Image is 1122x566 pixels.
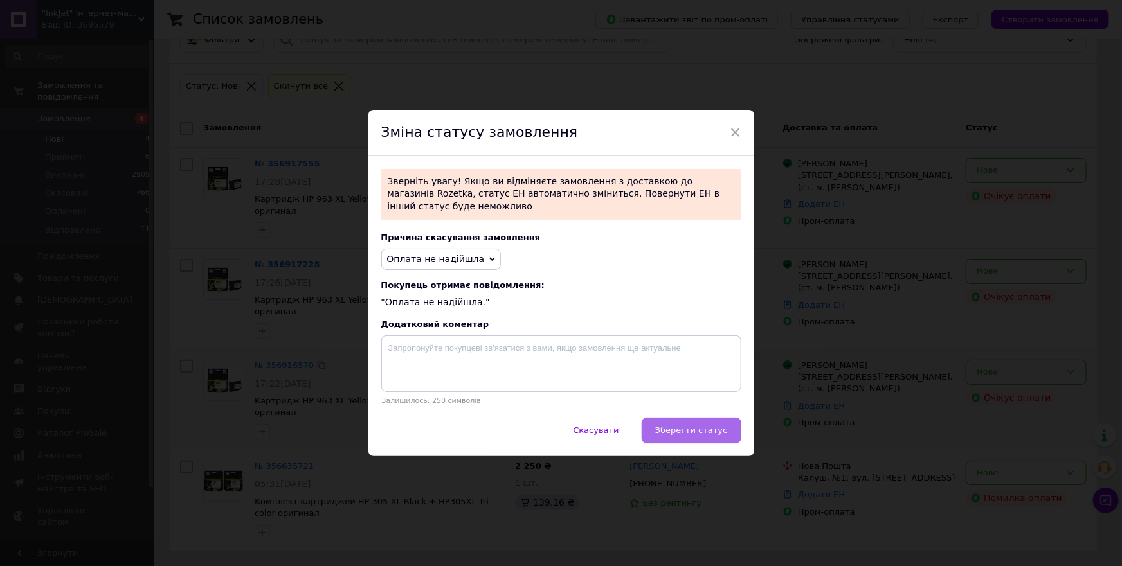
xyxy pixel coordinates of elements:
p: Зверніть увагу! Якщо ви відміняєте замовлення з доставкою до магазинів Rozetka, статус ЕН автомат... [381,169,741,220]
button: Скасувати [559,418,632,443]
span: Покупець отримає повідомлення: [381,280,741,290]
span: Оплата не надійшла [387,254,485,264]
div: Причина скасування замовлення [381,233,741,242]
p: Залишилось: 250 символів [381,396,741,405]
div: "Оплата не надійшла." [381,280,741,309]
button: Зберегти статус [642,418,741,443]
div: Додатковий коментар [381,319,741,329]
span: Зберегти статус [655,425,728,435]
span: Скасувати [573,425,619,435]
div: Зміна статусу замовлення [368,110,754,156]
span: × [730,121,741,143]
